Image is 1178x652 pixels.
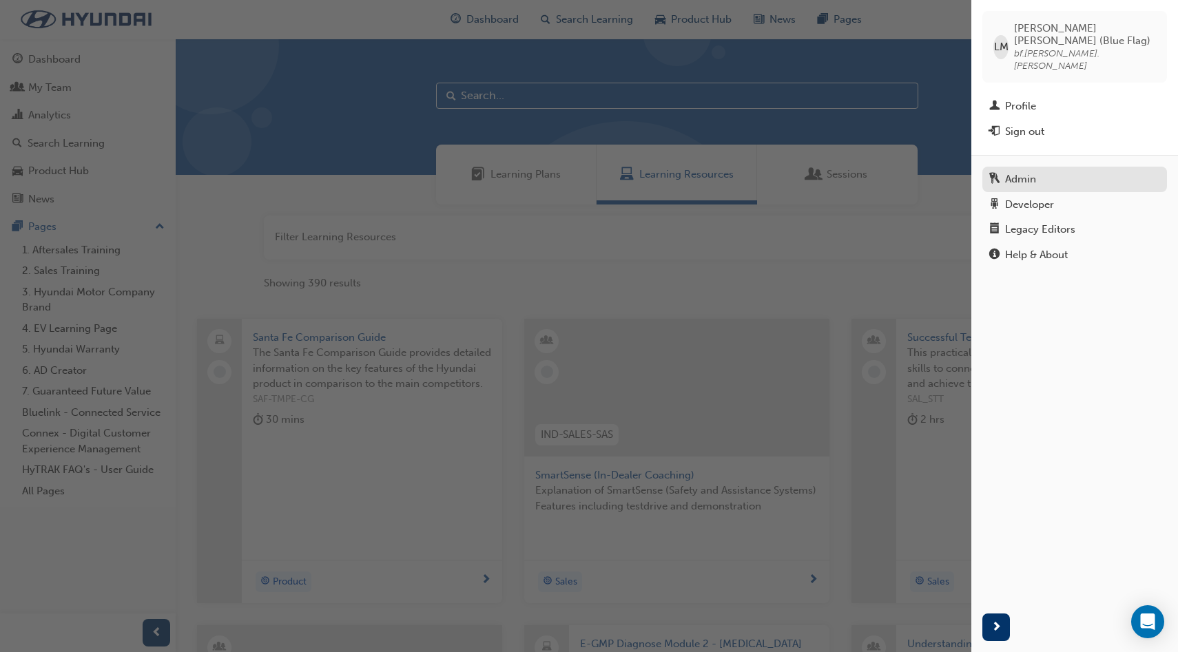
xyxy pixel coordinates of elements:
[989,249,1000,262] span: info-icon
[1005,171,1036,187] div: Admin
[982,94,1167,119] a: Profile
[982,217,1167,242] a: Legacy Editors
[1131,605,1164,638] div: Open Intercom Messenger
[1014,48,1099,72] span: bf.[PERSON_NAME].[PERSON_NAME]
[1014,22,1156,47] span: [PERSON_NAME] [PERSON_NAME] (Blue Flag)
[1005,247,1068,263] div: Help & About
[1005,222,1075,238] div: Legacy Editors
[989,224,1000,236] span: notepad-icon
[982,167,1167,192] a: Admin
[989,199,1000,211] span: robot-icon
[982,192,1167,218] a: Developer
[1005,197,1054,213] div: Developer
[994,39,1009,55] span: LM
[989,173,1000,186] span: keys-icon
[982,119,1167,145] button: Sign out
[1005,124,1044,140] div: Sign out
[1005,98,1036,114] div: Profile
[989,101,1000,113] span: man-icon
[982,242,1167,268] a: Help & About
[989,126,1000,138] span: exit-icon
[991,619,1002,636] span: next-icon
